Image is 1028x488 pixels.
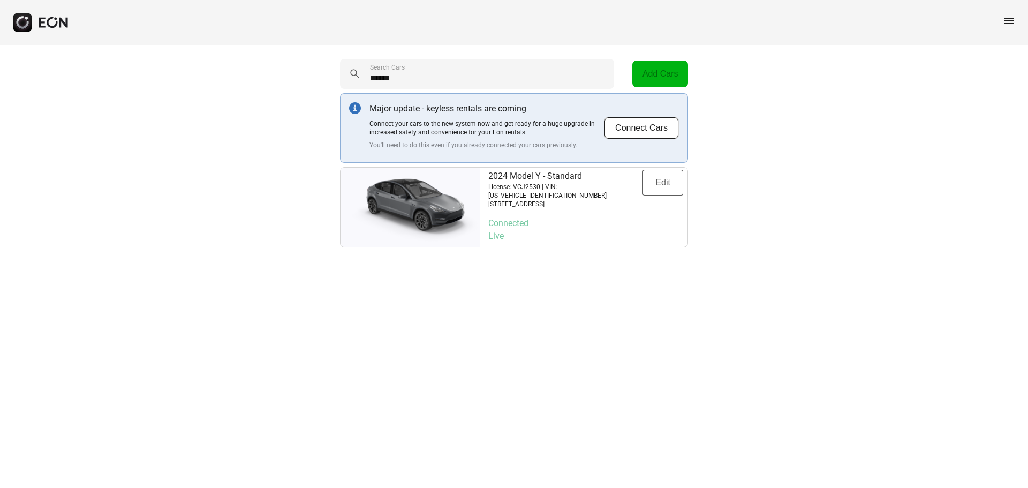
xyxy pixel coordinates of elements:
[1002,14,1015,27] span: menu
[488,217,683,230] p: Connected
[349,102,361,114] img: info
[369,119,604,137] p: Connect your cars to the new system now and get ready for a huge upgrade in increased safety and ...
[369,141,604,149] p: You'll need to do this even if you already connected your cars previously.
[488,230,683,243] p: Live
[488,170,642,183] p: 2024 Model Y - Standard
[642,170,683,196] button: Edit
[604,117,679,139] button: Connect Cars
[488,183,642,200] p: License: VCJ2530 | VIN: [US_VEHICLE_IDENTIFICATION_NUMBER]
[341,172,480,242] img: car
[488,200,642,208] p: [STREET_ADDRESS]
[369,102,604,115] p: Major update - keyless rentals are coming
[370,63,405,72] label: Search Cars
